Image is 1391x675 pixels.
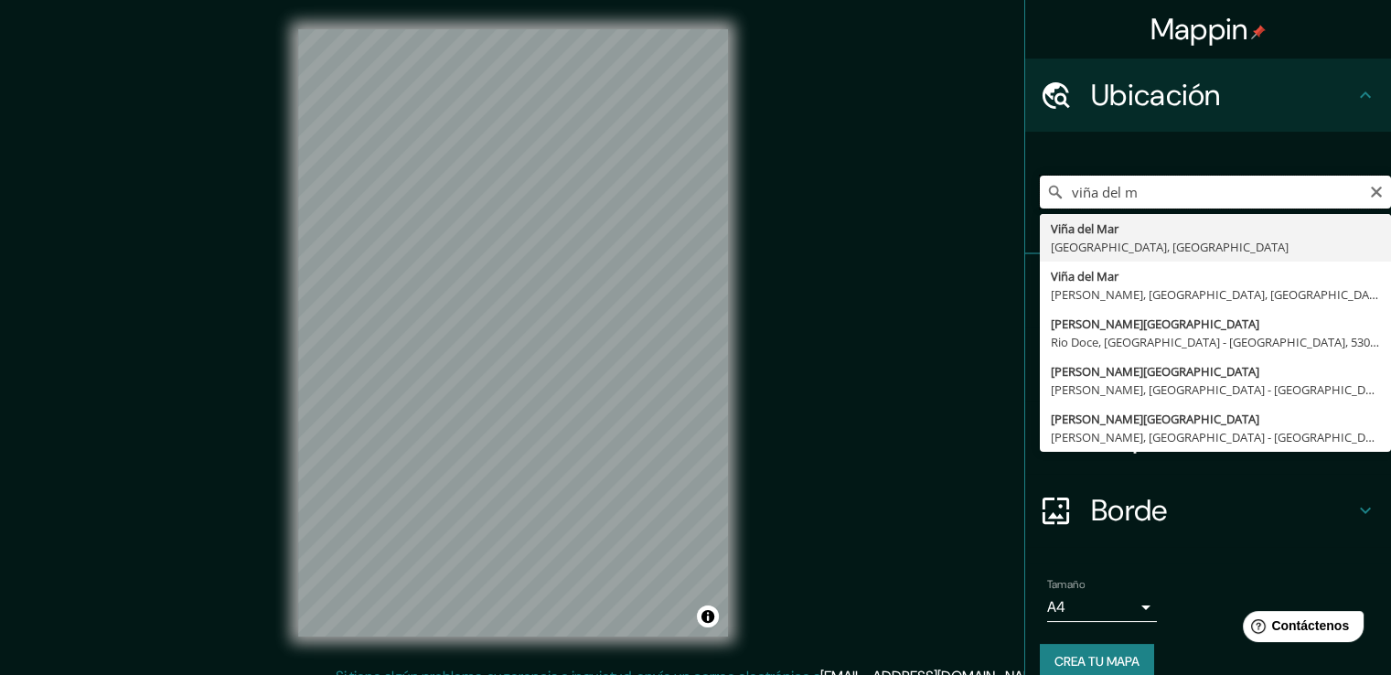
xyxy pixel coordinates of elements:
input: Elige tu ciudad o zona [1040,176,1391,209]
font: Mappin [1150,10,1248,48]
div: Ubicación [1025,59,1391,132]
font: Viña del Mar [1051,220,1118,237]
button: Claro [1369,182,1384,199]
font: [PERSON_NAME][GEOGRAPHIC_DATA] [1051,411,1259,427]
img: pin-icon.png [1251,25,1266,39]
font: Borde [1091,491,1168,530]
font: Tamaño [1047,577,1085,592]
div: Patas [1025,254,1391,327]
font: Viña del Mar [1051,268,1118,284]
font: Crea tu mapa [1054,653,1140,670]
font: [PERSON_NAME][GEOGRAPHIC_DATA] [1051,316,1259,332]
font: Ubicación [1091,76,1221,114]
canvas: Mapa [298,29,728,637]
font: [GEOGRAPHIC_DATA], [GEOGRAPHIC_DATA] [1051,239,1289,255]
font: [PERSON_NAME], [GEOGRAPHIC_DATA], [GEOGRAPHIC_DATA] [1051,286,1386,303]
div: Estilo [1025,327,1391,401]
div: Disposición [1025,401,1391,474]
font: [PERSON_NAME][GEOGRAPHIC_DATA] [1051,363,1259,380]
font: A4 [1047,597,1065,616]
iframe: Lanzador de widgets de ayuda [1228,604,1371,655]
button: Activar o desactivar atribución [697,605,719,627]
div: Borde [1025,474,1391,547]
div: A4 [1047,593,1157,622]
